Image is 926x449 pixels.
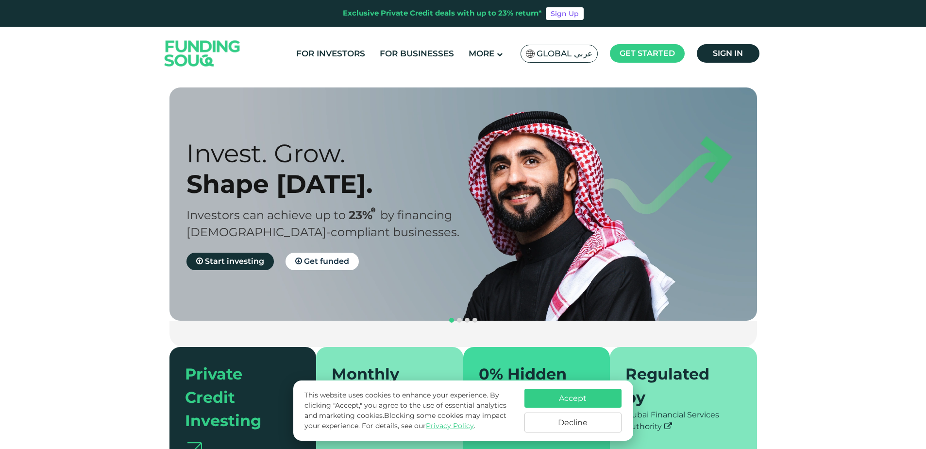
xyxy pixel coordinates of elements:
[294,46,368,62] a: For Investors
[524,389,622,408] button: Accept
[426,421,474,430] a: Privacy Policy
[186,138,480,169] div: Invest. Grow.
[205,257,264,266] span: Start investing
[537,48,592,59] span: Global عربي
[304,411,506,430] span: Blocking some cookies may impact your experience.
[377,46,456,62] a: For Businesses
[463,316,471,324] button: navigation
[349,208,380,222] span: 23%
[524,413,622,432] button: Decline
[479,363,583,409] div: 0% Hidden Fees
[304,390,514,431] p: This website uses cookies to enhance your experience. By clicking "Accept," you agree to the use ...
[362,421,475,430] span: For details, see our .
[713,49,743,58] span: Sign in
[455,316,463,324] button: navigation
[186,169,480,199] div: Shape [DATE].
[185,363,289,432] div: Private Credit Investing
[343,8,542,19] div: Exclusive Private Credit deals with up to 23% return*
[620,49,675,58] span: Get started
[286,253,359,270] a: Get funded
[526,50,535,58] img: SA Flag
[546,7,584,20] a: Sign Up
[186,208,346,222] span: Investors can achieve up to
[332,363,436,409] div: Monthly repayments
[625,409,741,432] div: Dubai Financial Services Authority
[469,49,494,58] span: More
[155,29,250,78] img: Logo
[625,363,730,409] div: Regulated by
[448,316,455,324] button: navigation
[304,257,349,266] span: Get funded
[371,207,375,213] i: 23% IRR (expected) ~ 15% Net yield (expected)
[697,44,759,63] a: Sign in
[186,253,274,270] a: Start investing
[471,316,479,324] button: navigation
